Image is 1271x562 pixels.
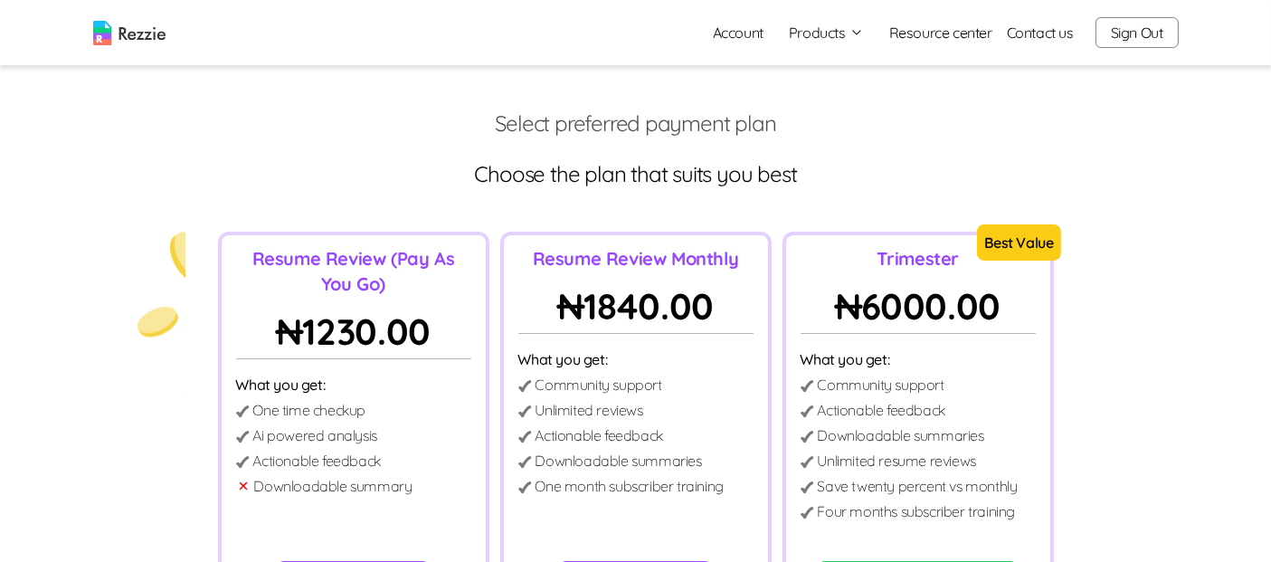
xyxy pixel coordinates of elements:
img: detail [518,456,532,468]
img: detail [801,456,814,468]
p: Actionable feedback [253,450,381,472]
p: Unlimited reviews [536,399,643,421]
p: Choose the plan that suits you best [14,159,1257,188]
img: detail [236,431,250,443]
p: One time checkup [253,399,366,421]
p: One month subscriber training [536,475,724,497]
p: Actionable feedback [536,424,663,446]
p: ₦ 1230.00 [236,304,471,359]
p: What you get: [518,348,754,370]
p: Save twenty percent vs monthly [818,475,1018,497]
img: detail [801,380,814,392]
p: Community support [536,374,662,395]
img: detail [518,481,532,493]
img: detail [518,380,532,392]
img: detail [801,507,814,519]
img: detail [518,405,532,417]
a: Resource center [889,22,992,43]
p: Resume Review Monthly [518,246,754,271]
p: Resume Review (Pay As You Go) [236,246,471,297]
p: ₦ 6000.00 [801,279,1036,334]
img: logo [93,21,166,45]
p: Trimester [801,246,1036,271]
p: Unlimited resume reviews [818,450,976,472]
img: detail [801,405,814,417]
img: detail [518,431,532,443]
p: Select preferred payment plan [14,109,1257,138]
img: detail [236,405,250,417]
p: Actionable feedback [818,399,945,421]
p: Downloadable summary [254,475,413,497]
img: detail [236,456,250,468]
button: Products [789,22,864,43]
p: ₦ 1840.00 [518,279,754,334]
p: Community support [818,374,944,395]
a: Contact us [1007,22,1074,43]
span: Best Value [977,224,1060,261]
p: Downloadable summaries [818,424,984,446]
p: Ai powered analysis [253,424,377,446]
a: Account [698,14,778,51]
p: What you get: [236,374,471,395]
img: detail [801,431,814,443]
img: detail [801,481,814,493]
button: Sign Out [1096,17,1179,48]
p: Four months subscriber training [818,500,1016,522]
p: What you get: [801,348,1036,370]
p: Downloadable summaries [536,450,702,472]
